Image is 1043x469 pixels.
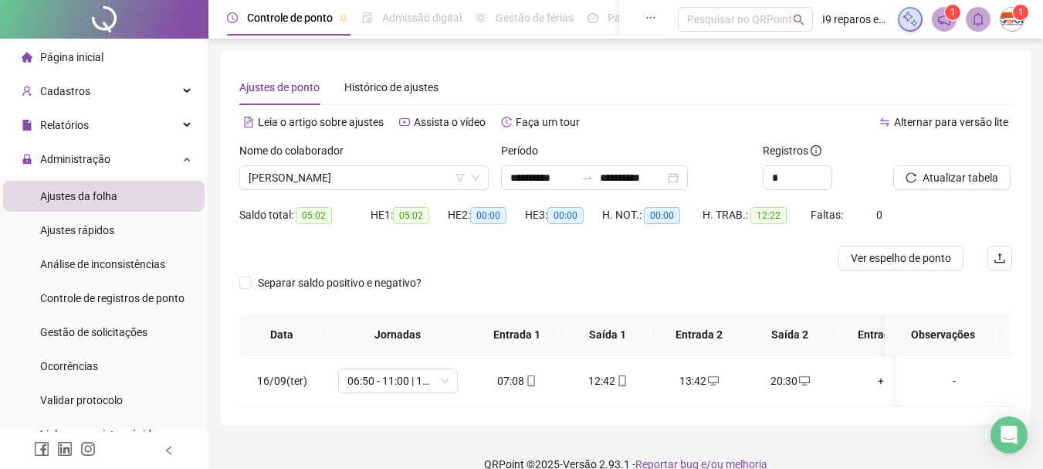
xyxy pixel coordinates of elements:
[40,326,147,338] span: Gestão de solicitações
[615,376,628,386] span: mobile
[239,81,320,93] span: Ajustes de ponto
[608,12,668,24] span: Painel do DP
[164,445,174,456] span: left
[382,12,462,24] span: Admissão digital
[581,172,594,184] span: to
[501,142,548,159] label: Período
[258,116,384,128] span: Leia o artigo sobre ajustes
[22,154,32,165] span: lock
[40,190,117,202] span: Ajustes da folha
[750,207,787,224] span: 12:22
[757,372,823,389] div: 20:30
[835,314,926,356] th: Entrada 3
[994,252,1006,264] span: upload
[40,224,114,236] span: Ajustes rápidos
[239,142,354,159] label: Nome do colaborador
[227,12,238,23] span: clock-circle
[40,360,98,372] span: Ocorrências
[897,326,988,343] span: Observações
[257,375,307,387] span: 16/09(ter)
[703,206,811,224] div: H. TRAB.:
[602,206,703,224] div: H. NOT.:
[414,116,486,128] span: Assista o vídeo
[40,153,110,165] span: Administração
[455,173,465,182] span: filter
[40,428,157,440] span: Link para registro rápido
[496,12,574,24] span: Gestão de férias
[909,372,1000,389] div: -
[893,165,1011,190] button: Atualizar tabela
[763,142,821,159] span: Registros
[822,11,889,28] span: I9 reparos em Containers
[971,12,985,26] span: bell
[744,314,835,356] th: Saída 2
[471,314,562,356] th: Entrada 1
[645,12,656,23] span: ellipsis
[876,209,882,221] span: 0
[399,117,410,127] span: youtube
[22,86,32,97] span: user-add
[40,51,103,63] span: Página inicial
[524,376,537,386] span: mobile
[706,376,719,386] span: desktop
[324,314,471,356] th: Jornadas
[22,120,32,131] span: file
[347,369,449,393] span: 06:50 - 11:00 | 12:00 - 15:10
[894,116,1008,128] span: Alternar para versão lite
[950,7,956,18] span: 1
[811,209,845,221] span: Faltas:
[811,145,821,156] span: info-circle
[239,314,324,356] th: Data
[547,207,584,224] span: 00:00
[247,12,333,24] span: Controle de ponto
[937,12,951,26] span: notification
[40,258,165,270] span: Análise de inconsistências
[1013,5,1028,20] sup: Atualize o seu contato no menu Meus Dados
[501,117,512,127] span: history
[371,206,448,224] div: HE 1:
[945,5,960,20] sup: 1
[393,207,429,224] span: 05:02
[483,372,550,389] div: 07:08
[476,12,486,23] span: sun
[793,14,804,25] span: search
[797,376,810,386] span: desktop
[848,372,914,389] div: +
[665,372,732,389] div: 13:42
[588,12,598,23] span: dashboard
[40,119,89,131] span: Relatórios
[22,52,32,63] span: home
[851,250,951,267] span: Ver espelho de ponto
[249,166,479,189] span: MARCOS ANTONIO DA SILVA
[34,441,49,457] span: facebook
[562,314,653,356] th: Saída 1
[902,11,919,28] img: sparkle-icon.fc2bf0ac1784a2077858766a79e2daf3.svg
[923,169,998,186] span: Atualizar tabela
[906,172,916,183] span: reload
[525,206,602,224] div: HE 3:
[40,85,90,97] span: Cadastros
[574,372,641,389] div: 12:42
[991,416,1028,454] div: Open Intercom Messenger
[470,207,506,224] span: 00:00
[516,116,580,128] span: Faça um tour
[252,274,428,291] span: Separar saldo positivo e negativo?
[838,246,963,270] button: Ver espelho de ponto
[296,207,332,224] span: 05:02
[471,173,480,182] span: down
[885,314,1001,356] th: Observações
[344,81,439,93] span: Histórico de ajustes
[40,292,185,304] span: Controle de registros de ponto
[362,12,373,23] span: file-done
[1001,8,1024,31] img: 90218
[243,117,254,127] span: file-text
[40,394,123,406] span: Validar protocolo
[581,172,594,184] span: swap-right
[1018,7,1024,18] span: 1
[448,206,525,224] div: HE 2:
[339,14,348,23] span: pushpin
[653,314,744,356] th: Entrada 2
[80,441,96,457] span: instagram
[239,206,371,224] div: Saldo total:
[644,207,680,224] span: 00:00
